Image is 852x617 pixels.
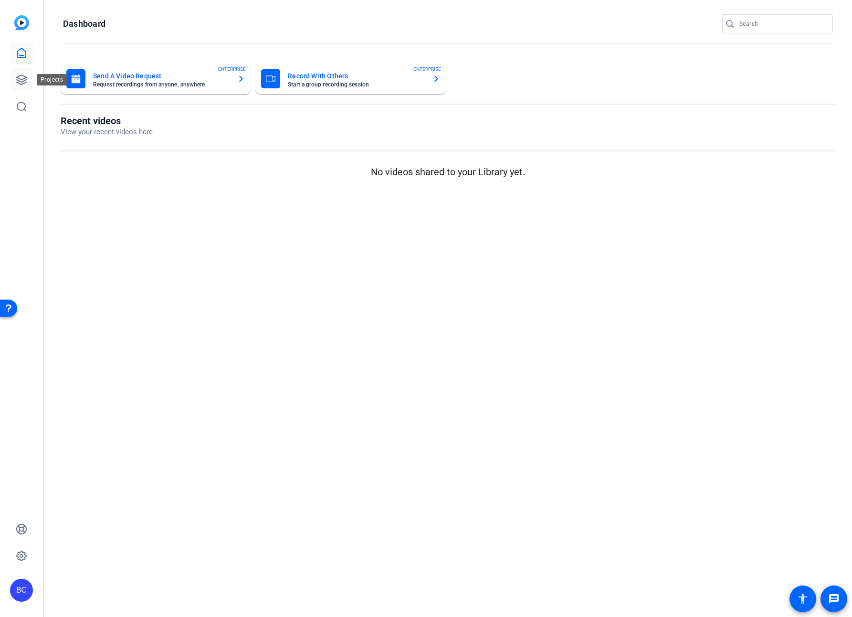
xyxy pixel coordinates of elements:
h1: Dashboard [63,18,105,30]
img: blue-gradient.svg [14,15,29,30]
mat-card-title: Record With Others [288,70,424,82]
p: View your recent videos here [61,127,153,138]
span: ENTERPRISE [218,65,246,73]
button: Send A Video RequestRequest recordings from anyone, anywhereENTERPRISE [61,64,251,94]
mat-card-subtitle: Start a group recording session [288,82,424,87]
div: BC [10,579,33,602]
input: Search [739,18,825,30]
mat-card-title: Send A Video Request [93,70,230,82]
mat-icon: message [828,593,840,605]
h1: Recent videos [61,115,153,127]
button: Record With OthersStart a group recording sessionENTERPRISE [255,64,445,94]
span: ENTERPRISE [413,65,441,73]
mat-card-subtitle: Request recordings from anyone, anywhere [93,82,230,87]
div: Projects [37,74,67,85]
mat-icon: accessibility [797,593,809,605]
p: No videos shared to your Library yet. [61,165,835,179]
